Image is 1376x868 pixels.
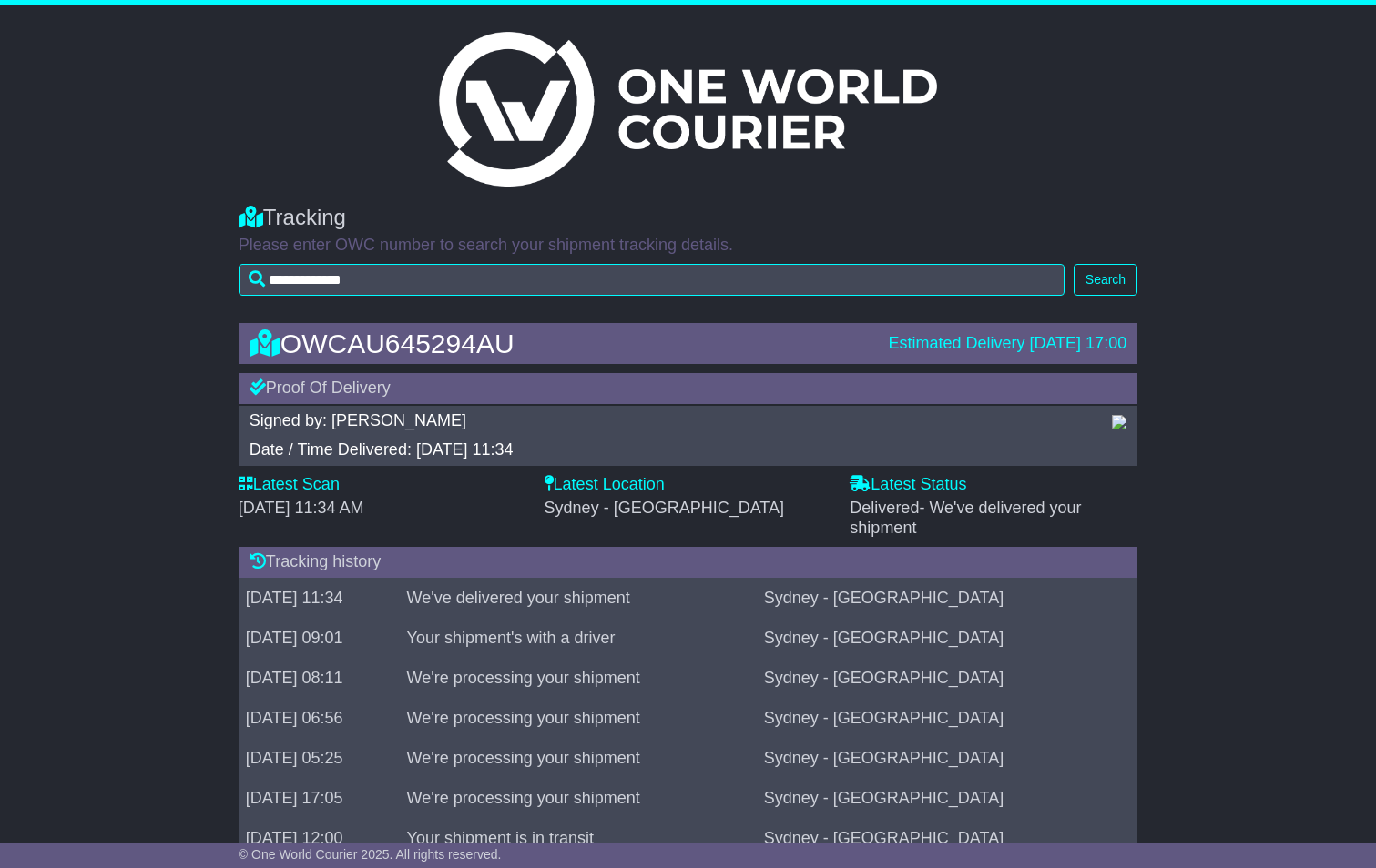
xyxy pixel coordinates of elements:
img: GetPodImagePublic [1112,415,1126,429]
td: Sydney - [GEOGRAPHIC_DATA] [757,739,1137,779]
label: Latest Scan [239,475,340,495]
td: We're processing your shipment [400,779,757,819]
label: Latest Status [850,475,966,495]
img: Light [439,32,936,187]
td: Sydney - [GEOGRAPHIC_DATA] [757,819,1137,859]
td: Sydney - [GEOGRAPHIC_DATA] [757,659,1137,699]
span: [DATE] 11:34 AM [239,499,364,517]
div: Tracking history [239,547,1137,578]
td: Sydney - [GEOGRAPHIC_DATA] [757,579,1137,619]
td: Sydney - [GEOGRAPHIC_DATA] [757,779,1137,819]
td: Your shipment is in transit [400,819,757,859]
td: We're processing your shipment [400,659,757,699]
p: Please enter OWC number to search your shipment tracking details. [239,236,1137,256]
span: © One World Courier 2025. All rights reserved. [239,847,502,862]
span: - We've delivered your shipment [850,499,1081,537]
td: [DATE] 17:05 [239,779,400,819]
td: Sydney - [GEOGRAPHIC_DATA] [757,699,1137,739]
td: Your shipment's with a driver [400,619,757,659]
span: Delivered [850,499,1081,537]
td: Sydney - [GEOGRAPHIC_DATA] [757,619,1137,659]
td: We've delivered your shipment [400,579,757,619]
div: Tracking [239,205,1137,231]
td: [DATE] 05:25 [239,739,400,779]
div: Estimated Delivery [DATE] 17:00 [888,334,1126,354]
span: Sydney - [GEOGRAPHIC_DATA] [545,499,784,517]
td: We're processing your shipment [400,699,757,739]
div: Proof Of Delivery [239,373,1137,404]
td: [DATE] 12:00 [239,819,400,859]
div: Date / Time Delivered: [DATE] 11:34 [250,440,1094,460]
div: OWCAU645294AU [240,328,880,358]
td: We're processing your shipment [400,739,757,779]
td: [DATE] 11:34 [239,579,400,619]
td: [DATE] 09:01 [239,619,400,659]
td: [DATE] 06:56 [239,699,400,739]
td: [DATE] 08:11 [239,659,400,699]
button: Search [1074,264,1137,296]
div: Signed by: [PERSON_NAME] [250,411,1094,431]
label: Latest Location [545,475,665,495]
